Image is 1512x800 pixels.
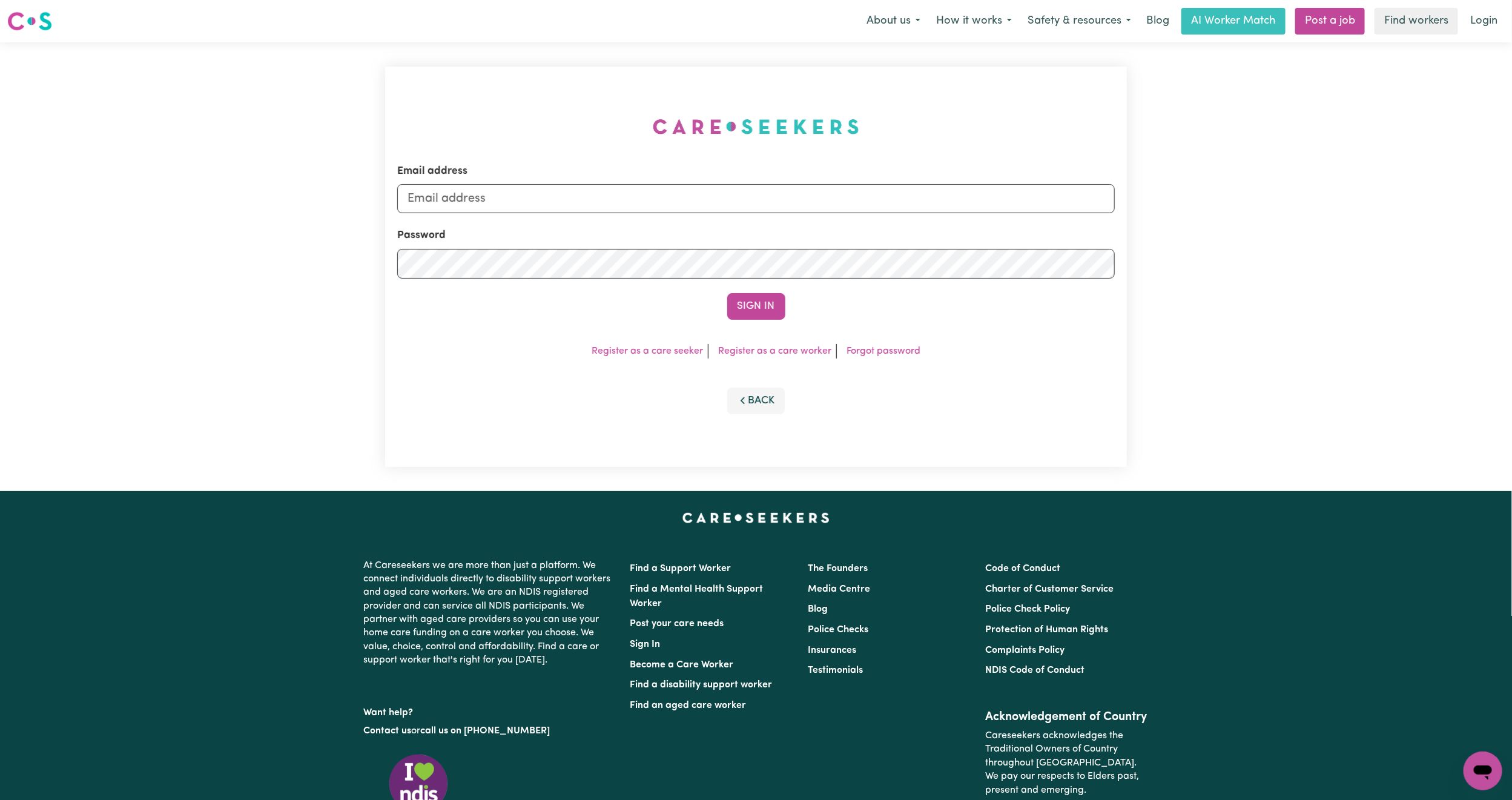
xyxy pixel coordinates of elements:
[727,388,785,414] button: Back
[808,564,868,574] a: The Founders
[1463,8,1505,35] a: Login
[364,726,412,736] a: Contact us
[808,584,870,594] a: Media Centre
[630,584,764,609] a: Find a Mental Health Support Worker
[1295,8,1365,35] a: Post a job
[630,640,661,649] a: Sign In
[397,164,467,179] label: Email address
[592,346,703,356] a: Register as a care seeker
[1464,752,1502,790] iframe: Button to launch messaging window, conversation in progress
[808,646,856,655] a: Insurances
[397,228,446,243] label: Password
[718,346,831,356] a: Register as a care worker
[1139,8,1177,35] a: Blog
[364,719,616,742] p: or
[630,619,724,629] a: Post your care needs
[630,701,747,710] a: Find an aged care worker
[682,513,830,523] a: Careseekers home page
[985,646,1065,655] a: Complaints Policy
[1020,8,1139,34] button: Safety & resources
[808,666,863,675] a: Testimonials
[1181,8,1286,35] a: AI Worker Match
[364,701,616,719] p: Want help?
[859,8,928,34] button: About us
[397,184,1115,213] input: Email address
[928,8,1020,34] button: How it works
[421,726,550,736] a: call us on [PHONE_NUMBER]
[364,554,616,672] p: At Careseekers we are more than just a platform. We connect individuals directly to disability su...
[630,680,773,690] a: Find a disability support worker
[7,7,52,35] a: Careseekers logo
[808,625,868,635] a: Police Checks
[985,584,1114,594] a: Charter of Customer Service
[1375,8,1458,35] a: Find workers
[727,293,785,320] button: Sign In
[630,660,734,670] a: Become a Care Worker
[847,346,920,356] a: Forgot password
[985,666,1084,675] a: NDIS Code of Conduct
[985,625,1108,635] a: Protection of Human Rights
[808,604,828,614] a: Blog
[630,564,731,574] a: Find a Support Worker
[7,10,52,32] img: Careseekers logo
[985,604,1070,614] a: Police Check Policy
[985,564,1060,574] a: Code of Conduct
[985,710,1148,724] h2: Acknowledgement of Country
